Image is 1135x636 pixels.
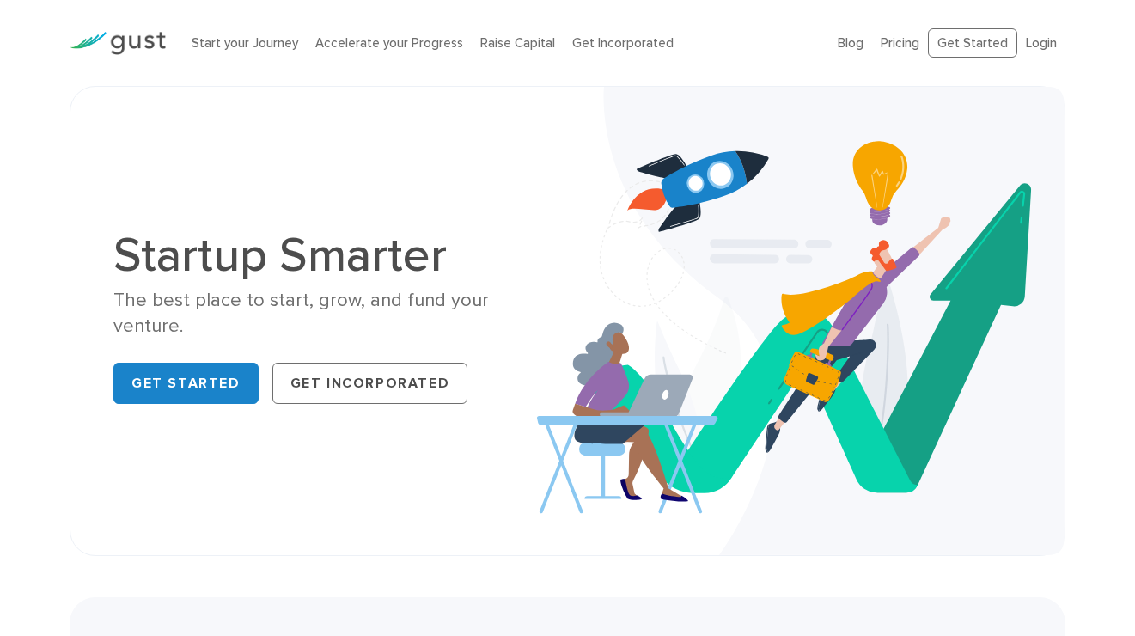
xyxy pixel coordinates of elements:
img: Gust Logo [70,32,166,55]
div: The best place to start, grow, and fund your venture. [113,288,554,339]
a: Get Started [928,28,1017,58]
a: Login [1026,35,1057,51]
img: Startup Smarter Hero [537,87,1064,555]
a: Get Incorporated [572,35,674,51]
a: Raise Capital [480,35,555,51]
a: Get Started [113,363,259,404]
a: Blog [838,35,863,51]
h1: Startup Smarter [113,231,554,279]
a: Get Incorporated [272,363,468,404]
a: Start your Journey [192,35,298,51]
a: Accelerate your Progress [315,35,463,51]
a: Pricing [881,35,919,51]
